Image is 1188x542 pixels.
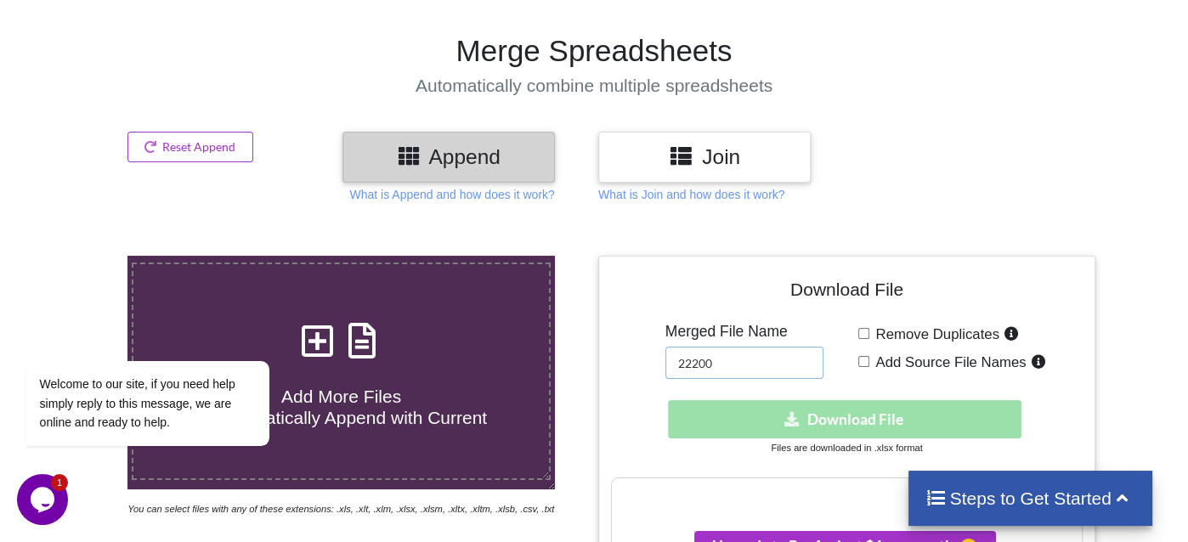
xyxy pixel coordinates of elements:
h3: Append [355,144,542,169]
h3: Your files are more than 1 MB [612,487,1082,505]
h3: Join [611,144,798,169]
small: Files are downloaded in .xlsx format [771,443,922,453]
span: Add More Files to Automatically Append with Current [195,387,487,427]
iframe: chat widget [17,207,323,466]
button: Reset Append [127,132,253,162]
p: What is Append and how does it work? [349,186,554,203]
input: Enter File Name [665,347,823,379]
iframe: chat widget [17,474,71,525]
span: Add Source File Names [869,354,1026,370]
p: What is Join and how does it work? [598,186,784,203]
h4: Steps to Get Started [925,488,1135,509]
h4: Download File [611,268,1083,317]
span: Remove Duplicates [869,326,999,342]
h5: Merged File Name [665,323,823,341]
i: You can select files with any of these extensions: .xls, .xlt, .xlm, .xlsx, .xlsm, .xltx, .xltm, ... [127,504,554,514]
